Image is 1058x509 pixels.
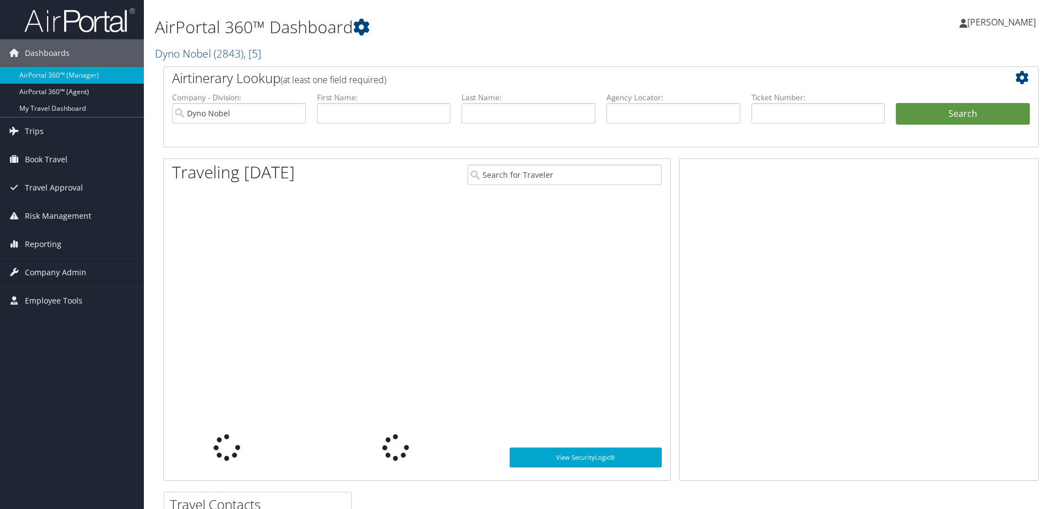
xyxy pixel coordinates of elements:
[967,16,1036,28] span: [PERSON_NAME]
[172,69,957,88] h2: Airtinerary Lookup
[751,92,885,103] label: Ticket Number:
[317,92,451,103] label: First Name:
[243,46,261,61] span: , [ 5 ]
[896,103,1030,125] button: Search
[172,92,306,103] label: Company - Division:
[172,161,295,184] h1: Traveling [DATE]
[25,259,86,286] span: Company Admin
[461,92,595,103] label: Last Name:
[155,16,750,39] h1: AirPortal 360™ Dashboard
[510,448,662,467] a: View SecurityLogic®
[24,7,135,33] img: airportal-logo.png
[606,92,740,103] label: Agency Locator:
[25,117,44,145] span: Trips
[281,74,386,86] span: (at least one field required)
[468,164,662,185] input: Search for Traveler
[25,287,82,315] span: Employee Tools
[960,6,1047,39] a: [PERSON_NAME]
[25,39,70,67] span: Dashboards
[214,46,243,61] span: ( 2843 )
[25,174,83,202] span: Travel Approval
[25,230,61,258] span: Reporting
[155,46,261,61] a: Dyno Nobel
[25,146,68,173] span: Book Travel
[25,202,91,230] span: Risk Management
